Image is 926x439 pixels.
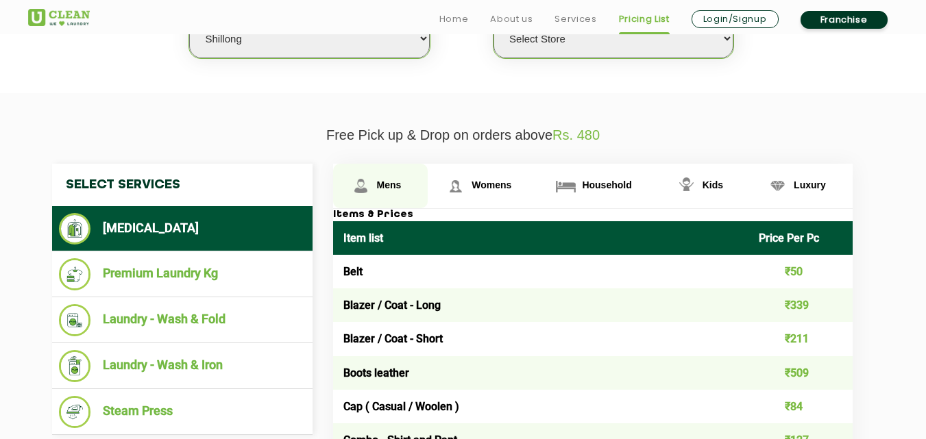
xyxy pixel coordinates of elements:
[333,356,749,390] td: Boots leather
[490,11,533,27] a: About us
[472,179,511,190] span: Womens
[59,396,306,428] li: Steam Press
[554,174,578,198] img: Household
[59,304,306,336] li: Laundry - Wash & Fold
[333,390,749,423] td: Cap ( Casual / Woolen )
[703,179,723,190] span: Kids
[377,179,402,190] span: Mens
[766,174,790,198] img: Luxury
[748,288,853,322] td: ₹339
[59,258,91,290] img: Premium Laundry Kg
[692,10,779,28] a: Login/Signup
[349,174,373,198] img: Mens
[582,179,631,190] span: Household
[28,9,90,26] img: UClean Laundry and Dry Cleaning
[333,255,749,288] td: Belt
[439,11,469,27] a: Home
[748,356,853,390] td: ₹509
[333,288,749,322] td: Blazer / Coat - Long
[801,11,888,29] a: Franchise
[748,255,853,288] td: ₹50
[333,322,749,355] td: Blazer / Coat - Short
[59,213,306,244] li: [MEDICAL_DATA]
[748,390,853,423] td: ₹84
[748,221,853,255] th: Price Per Pc
[59,396,91,428] img: Steam Press
[333,209,853,221] h3: Items & Prices
[333,221,749,255] th: Item list
[59,304,91,336] img: Laundry - Wash & Fold
[748,322,853,355] td: ₹211
[552,127,600,142] span: Rs. 480
[443,174,467,198] img: Womens
[52,164,313,206] h4: Select Services
[674,174,698,198] img: Kids
[619,11,670,27] a: Pricing List
[59,350,306,382] li: Laundry - Wash & Iron
[59,213,91,244] img: Dry Cleaning
[28,127,899,143] p: Free Pick up & Drop on orders above
[59,350,91,382] img: Laundry - Wash & Iron
[59,258,306,290] li: Premium Laundry Kg
[794,179,826,190] span: Luxury
[555,11,596,27] a: Services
